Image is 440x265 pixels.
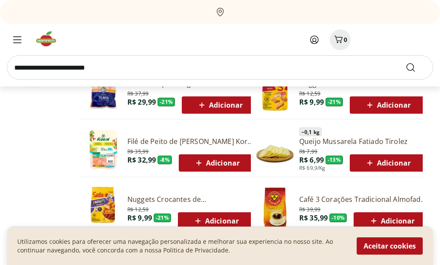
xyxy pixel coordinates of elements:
a: Café 3 Corações Tradicional Almofada 500g [299,195,429,204]
img: Filé de Peito de Frango Congelado Korin 600g [82,129,124,170]
span: 0 [344,35,347,44]
img: Principal [254,129,296,170]
span: R$ 35,99 [299,213,328,223]
span: - 13 % [326,156,343,164]
button: Carrinho [330,29,351,50]
button: Adicionar [182,96,257,114]
span: R$ 32,99 [127,155,156,165]
span: - 21 % [158,98,175,106]
img: Nuggets Tradicional de Frango Sadia - 300g [254,71,296,112]
img: Filé de Tilápia Congelado Cristalina 400g [82,71,124,112]
span: ~ 0,1 kg [299,128,322,136]
span: R$ 29,99 [127,97,156,107]
img: Café Três Corações Tradicional Almofada 500g [254,187,296,228]
a: Queijo Mussarela Fatiado Tirolez [299,137,425,146]
span: R$ 6,99 [299,155,324,165]
span: - 10 % [329,214,347,222]
span: R$ 37,99 [127,89,149,97]
span: R$ 69,9/Kg [299,165,326,172]
span: Adicionar [193,216,239,226]
span: - 21 % [154,214,171,222]
span: - 8 % [158,156,172,164]
span: - 21 % [326,98,343,106]
span: Adicionar [368,216,415,226]
button: Submit Search [405,62,426,73]
button: Adicionar [178,212,253,230]
button: Adicionar [350,96,425,114]
span: R$ 9,99 [299,97,324,107]
span: R$ 39,99 [299,204,320,213]
button: Menu [7,29,28,50]
button: Adicionar [179,154,254,172]
span: R$ 12,59 [299,89,320,97]
span: R$ 9,99 [127,213,152,223]
button: Aceitar cookies [357,237,423,255]
button: Adicionar [354,212,429,230]
span: Adicionar [364,158,411,168]
span: R$ 35,99 [127,147,149,155]
p: Utilizamos cookies para oferecer uma navegação personalizada e melhorar sua experiencia no nosso ... [17,237,346,255]
span: Adicionar [193,158,240,168]
a: Nuggets Crocantes de [PERSON_NAME] 300g [127,195,253,204]
span: Adicionar [196,100,243,110]
img: Nuggets Crocantes de Frango Sadia 300g [82,187,124,228]
input: search [7,55,433,80]
a: Filé de Peito de [PERSON_NAME] Korin 600g [127,137,254,146]
img: Hortifruti [35,30,63,48]
span: R$ 12,59 [127,204,149,213]
button: Adicionar [350,154,425,172]
span: R$ 7,99 [299,147,317,155]
span: Adicionar [364,100,411,110]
